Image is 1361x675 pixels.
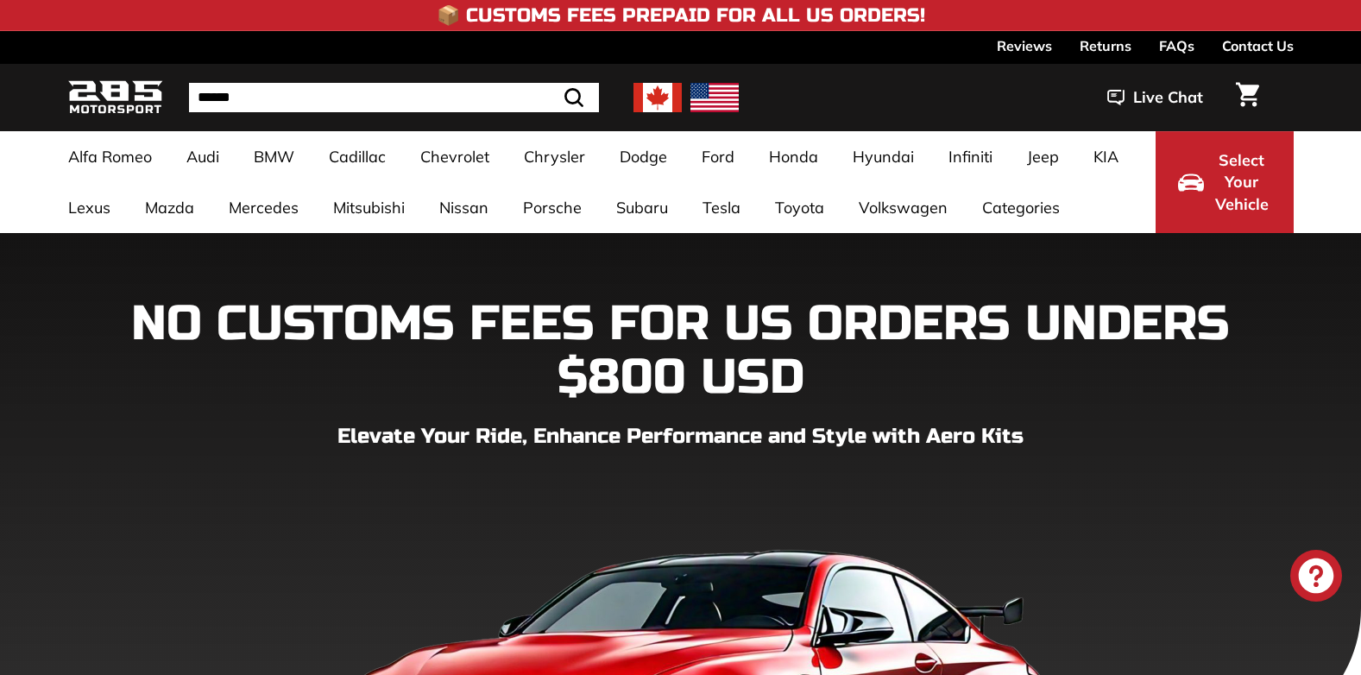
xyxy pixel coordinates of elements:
[506,182,599,233] a: Porsche
[422,182,506,233] a: Nissan
[599,182,685,233] a: Subaru
[1010,131,1076,182] a: Jeep
[312,131,403,182] a: Cadillac
[997,31,1052,60] a: Reviews
[1159,31,1194,60] a: FAQs
[684,131,752,182] a: Ford
[1222,31,1294,60] a: Contact Us
[758,182,841,233] a: Toyota
[835,131,931,182] a: Hyundai
[1080,31,1131,60] a: Returns
[236,131,312,182] a: BMW
[316,182,422,233] a: Mitsubishi
[437,5,925,26] h4: 📦 Customs Fees Prepaid for All US Orders!
[1085,76,1226,119] button: Live Chat
[211,182,316,233] a: Mercedes
[1076,131,1136,182] a: KIA
[752,131,835,182] a: Honda
[1213,149,1271,216] span: Select Your Vehicle
[1226,68,1270,127] a: Cart
[189,83,599,112] input: Search
[1133,86,1203,109] span: Live Chat
[602,131,684,182] a: Dodge
[1285,550,1347,606] inbox-online-store-chat: Shopify online store chat
[403,131,507,182] a: Chevrolet
[51,131,169,182] a: Alfa Romeo
[1156,131,1294,233] button: Select Your Vehicle
[965,182,1077,233] a: Categories
[931,131,1010,182] a: Infiniti
[169,131,236,182] a: Audi
[685,182,758,233] a: Tesla
[68,421,1294,452] p: Elevate Your Ride, Enhance Performance and Style with Aero Kits
[68,78,163,118] img: Logo_285_Motorsport_areodynamics_components
[51,182,128,233] a: Lexus
[841,182,965,233] a: Volkswagen
[68,298,1294,404] h1: NO CUSTOMS FEES FOR US ORDERS UNDERS $800 USD
[128,182,211,233] a: Mazda
[507,131,602,182] a: Chrysler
